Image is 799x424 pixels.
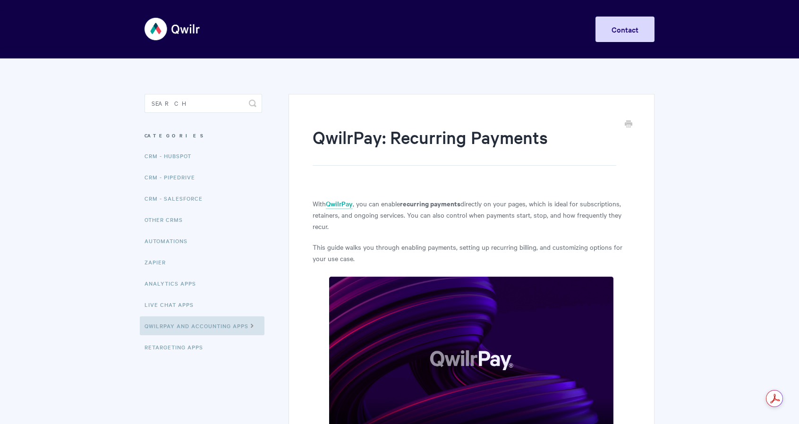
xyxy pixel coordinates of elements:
a: CRM - Salesforce [144,189,210,208]
a: Live Chat Apps [144,295,201,314]
a: Other CRMs [144,210,190,229]
a: Analytics Apps [144,274,203,293]
a: QwilrPay and Accounting Apps [140,316,264,335]
a: Contact [595,17,654,42]
h1: QwilrPay: Recurring Payments [313,125,616,166]
p: This guide walks you through enabling payments, setting up recurring billing, and customizing opt... [313,241,630,264]
p: With , you can enable directly on your pages, which is ideal for subscriptions, retainers, and on... [313,198,630,232]
a: Zapier [144,253,173,271]
input: Search [144,94,262,113]
h3: Categories [144,127,262,144]
a: Print this Article [625,119,632,130]
a: Automations [144,231,195,250]
a: QwilrPay [326,199,353,209]
a: CRM - Pipedrive [144,168,202,187]
img: Qwilr Help Center [144,11,201,47]
a: Retargeting Apps [144,338,210,356]
strong: recurring payments [400,198,460,208]
a: CRM - HubSpot [144,146,198,165]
